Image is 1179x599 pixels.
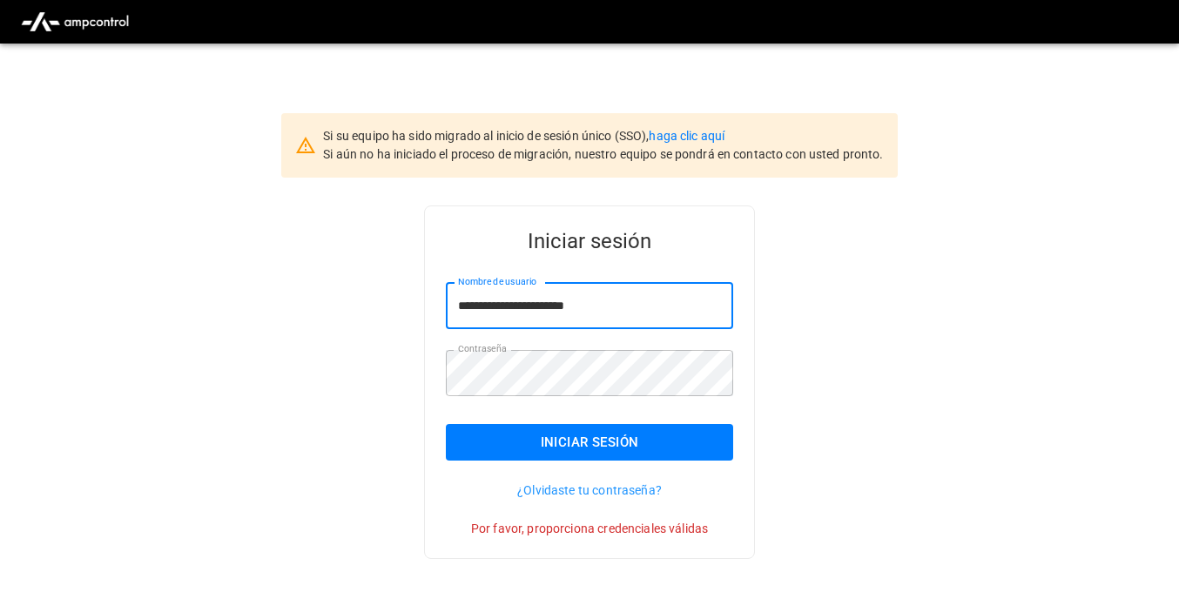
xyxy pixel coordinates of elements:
span: Si su equipo ha sido migrado al inicio de sesión único (SSO), [323,129,649,143]
label: Contraseña [458,342,507,356]
label: Nombre de usuario [458,275,536,289]
img: ampcontrol.io logo [14,5,136,38]
span: Si aún no ha iniciado el proceso de migración, nuestro equipo se pondrá en contacto con usted pro... [323,147,883,161]
h5: Iniciar sesión [446,227,733,255]
button: Iniciar sesión [446,424,733,461]
a: haga clic aquí [649,129,724,143]
p: Por favor, proporciona credenciales válidas [446,520,733,537]
p: ¿Olvidaste tu contraseña? [446,481,733,499]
